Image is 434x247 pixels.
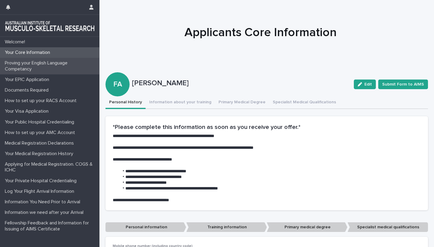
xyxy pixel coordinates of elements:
[2,87,53,93] p: Documents Required
[113,123,421,131] h2: *Please complete this information as soon as you receive your offer.*
[2,210,88,215] p: Information we need after your Arrival
[132,79,349,88] p: [PERSON_NAME]
[113,25,408,40] h1: Applicants Core Information
[2,60,99,72] p: Proving your English Language Competancy
[2,140,79,146] p: Medical Registration Declarations
[364,82,372,86] span: Edit
[2,39,30,45] p: Welcome!
[2,178,81,184] p: Your Private Hospital Credentialing
[2,189,79,194] p: Log Your Flight Arrival Information
[186,222,267,232] p: Training information
[2,119,79,125] p: Your Public Hospital Credentialing
[382,81,424,87] span: Submit Form to AIMS
[267,222,348,232] p: Primary medical degree
[348,222,428,232] p: Specialist medical qualifications
[2,220,99,232] p: Fellowship Feedback and Information for Issuing of AIMS Certificate
[105,56,130,89] div: FA
[2,108,53,114] p: Your Visa Application
[378,80,428,89] button: Submit Form to AIMS
[215,96,269,109] button: Primary Medical Degree
[269,96,340,109] button: Specialist Medical Qualifications
[2,151,78,157] p: Your Medical Registration History
[5,20,95,32] img: 1xcjEmqDTcmQhduivVBy
[354,80,376,89] button: Edit
[2,98,81,104] p: How to set up your RACS Account
[2,199,85,205] p: Information You Need Prior to Arrival
[146,96,215,109] button: Information about your training
[2,130,80,136] p: How to set up your AMC Account
[105,222,186,232] p: Personal information
[2,161,99,173] p: Applying for Medical Registration. COGS & ICHC
[2,77,54,83] p: Your EPIC Application
[105,96,146,109] button: Personal History
[2,50,55,55] p: Your Core Information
